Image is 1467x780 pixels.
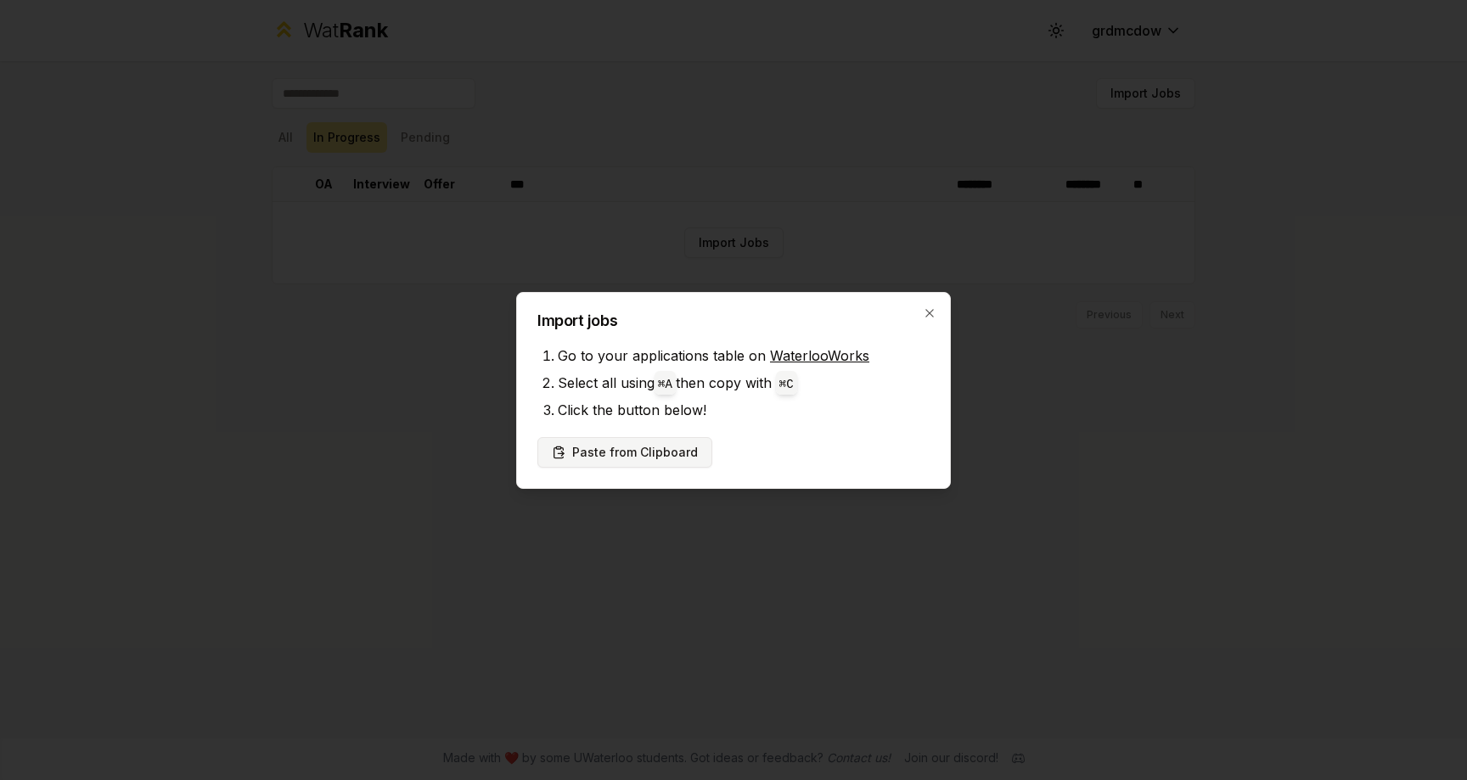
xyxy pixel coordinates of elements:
[537,437,712,468] button: Paste from Clipboard
[558,342,930,369] li: Go to your applications table on
[779,378,794,391] code: ⌘ C
[558,396,930,424] li: Click the button below!
[537,313,930,328] h2: Import jobs
[658,378,672,391] code: ⌘ A
[770,347,869,364] a: WaterlooWorks
[558,369,930,396] li: Select all using then copy with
